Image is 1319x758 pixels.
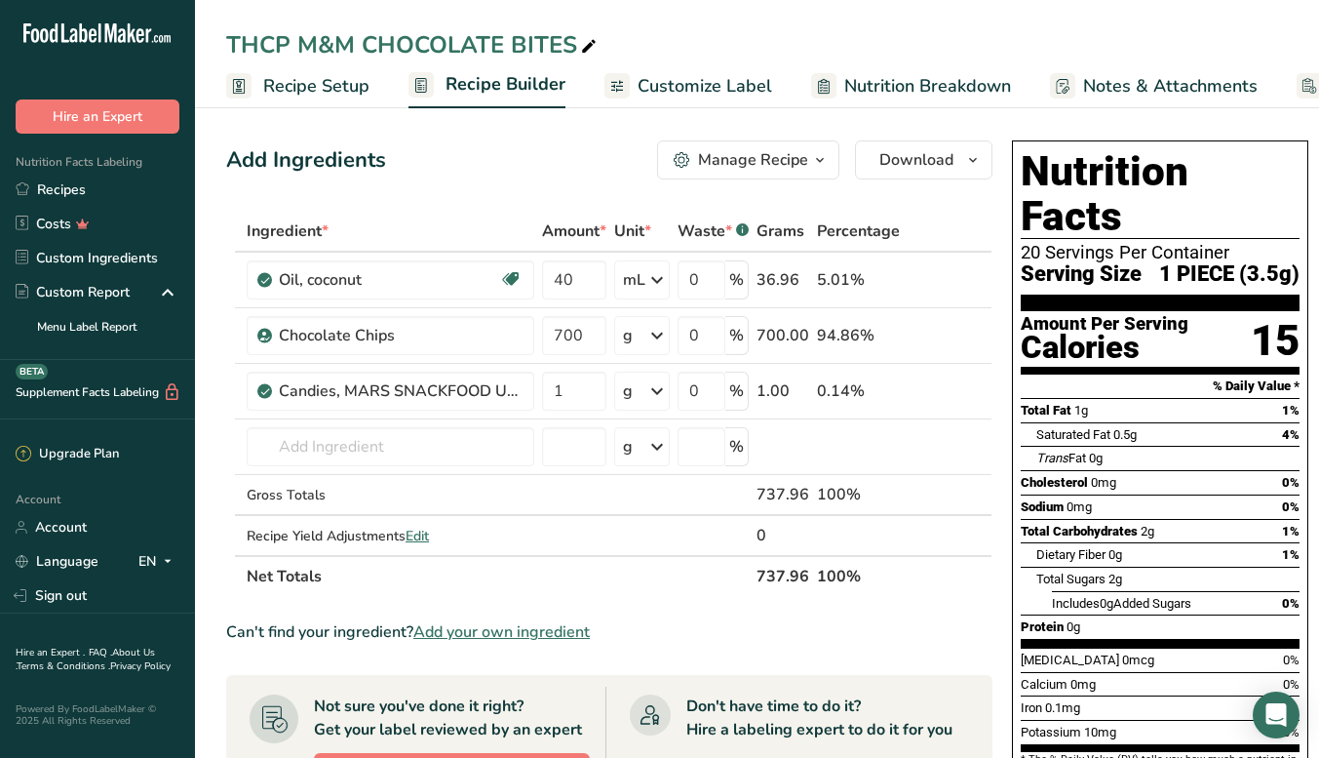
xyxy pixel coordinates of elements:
[1036,451,1068,465] i: Trans
[408,62,565,109] a: Recipe Builder
[16,703,179,727] div: Powered By FoodLabelMaker © 2025 All Rights Reserved
[243,555,753,596] th: Net Totals
[1021,653,1119,667] span: [MEDICAL_DATA]
[1283,653,1300,667] span: 0%
[678,219,749,243] div: Waste
[686,695,952,741] div: Don't have time to do it? Hire a labeling expert to do it for you
[623,324,633,347] div: g
[247,427,534,466] input: Add Ingredient
[756,268,809,292] div: 36.96
[1036,547,1106,562] span: Dietary Fiber
[17,659,110,673] a: Terms & Conditions .
[1282,427,1300,442] span: 4%
[1282,547,1300,562] span: 1%
[1282,596,1300,611] span: 0%
[753,555,813,596] th: 737.96
[1141,524,1154,539] span: 2g
[263,73,369,100] span: Recipe Setup
[1108,547,1122,562] span: 0g
[314,695,582,741] div: Not sure you've done it right? Get your label reviewed by an expert
[1021,334,1188,362] div: Calories
[446,71,565,98] span: Recipe Builder
[756,324,809,347] div: 700.00
[1021,475,1088,490] span: Cholesterol
[413,620,590,644] span: Add your own ingredient
[1021,403,1071,418] span: Total Fat
[638,73,772,100] span: Customize Label
[16,364,48,379] div: BETA
[1100,596,1113,611] span: 0g
[1282,499,1300,514] span: 0%
[1045,700,1080,715] span: 0.1mg
[226,620,992,644] div: Can't find your ingredient?
[756,379,809,403] div: 1.00
[623,435,633,459] div: g
[226,27,601,62] div: THCP M&M CHOCOLATE BITES
[817,219,900,243] span: Percentage
[1282,403,1300,418] span: 1%
[1052,596,1191,611] span: Includes Added Sugars
[1282,475,1300,490] span: 0%
[844,73,1011,100] span: Nutrition Breakdown
[16,445,119,464] div: Upgrade Plan
[1067,499,1092,514] span: 0mg
[1021,700,1042,715] span: Iron
[542,219,606,243] span: Amount
[604,64,772,108] a: Customize Label
[756,219,804,243] span: Grams
[16,282,130,302] div: Custom Report
[406,527,429,545] span: Edit
[1021,499,1064,514] span: Sodium
[698,148,808,172] div: Manage Recipe
[1067,619,1080,634] span: 0g
[1159,262,1300,287] span: 1 PIECE (3.5g)
[16,646,155,673] a: About Us .
[279,379,523,403] div: Candies, MARS SNACKFOOD US, M&M's MINIs Milk Chocolate Candies
[817,324,900,347] div: 94.86%
[1282,524,1300,539] span: 1%
[226,144,386,177] div: Add Ingredients
[1021,619,1064,634] span: Protein
[855,140,992,180] button: Download
[813,555,904,596] th: 100%
[279,324,523,347] div: Chocolate Chips
[138,550,179,574] div: EN
[279,268,499,292] div: Oil, coconut
[1021,262,1142,287] span: Serving Size
[817,483,900,506] div: 100%
[657,140,839,180] button: Manage Recipe
[16,100,179,134] button: Hire an Expert
[1074,403,1088,418] span: 1g
[811,64,1011,108] a: Nutrition Breakdown
[89,646,112,659] a: FAQ .
[1021,315,1188,334] div: Amount Per Serving
[1036,427,1110,442] span: Saturated Fat
[1021,725,1081,739] span: Potassium
[1021,677,1067,692] span: Calcium
[623,268,645,292] div: mL
[1021,243,1300,262] div: 20 Servings Per Container
[247,485,534,505] div: Gross Totals
[1070,677,1096,692] span: 0mg
[614,219,651,243] span: Unit
[1283,677,1300,692] span: 0%
[623,379,633,403] div: g
[1251,315,1300,367] div: 15
[1021,524,1138,539] span: Total Carbohydrates
[1036,451,1086,465] span: Fat
[756,524,809,547] div: 0
[247,219,329,243] span: Ingredient
[1122,653,1154,667] span: 0mcg
[1084,725,1116,739] span: 10mg
[1253,692,1300,738] div: Open Intercom Messenger
[1113,427,1137,442] span: 0.5g
[110,659,171,673] a: Privacy Policy
[756,483,809,506] div: 737.96
[1036,572,1106,586] span: Total Sugars
[226,64,369,108] a: Recipe Setup
[1021,375,1300,398] section: % Daily Value *
[1089,451,1103,465] span: 0g
[817,379,900,403] div: 0.14%
[247,526,534,546] div: Recipe Yield Adjustments
[1091,475,1116,490] span: 0mg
